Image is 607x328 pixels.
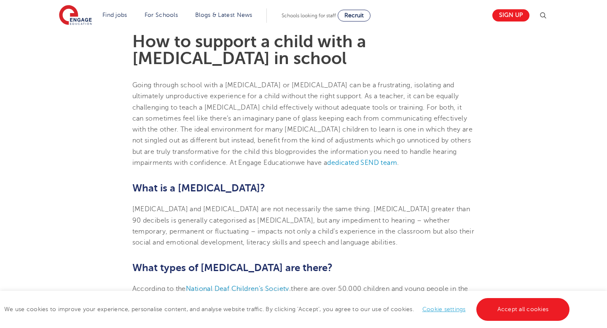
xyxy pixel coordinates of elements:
span: Schools looking for staff [282,13,336,19]
span: According to the [132,285,186,293]
span: What is a [MEDICAL_DATA]? [132,182,265,194]
span: Going through school with a [MEDICAL_DATA] or [MEDICAL_DATA] can be a frustrating, isolating and ... [132,81,467,133]
span: [MEDICAL_DATA] and [MEDICAL_DATA] are not necessarily the same thing. [MEDICAL_DATA] greater than... [132,205,475,246]
p: , [132,283,475,328]
a: Cookie settings [422,306,466,312]
a: For Schools [145,12,178,18]
a: Accept all cookies [476,298,570,321]
img: Engage Education [59,5,92,26]
span: We use cookies to improve your experience, personalise content, and analyse website traffic. By c... [4,306,572,312]
a: Sign up [492,9,529,22]
span: . At Engage Education [226,159,295,167]
span: there are over 50,000 children and young people in the [GEOGRAPHIC_DATA] with hearing impairments... [132,285,468,315]
a: Recruit [338,10,371,22]
h1: How to support a child with a [MEDICAL_DATA] in school [132,33,475,67]
p: provides the information you need to handle hearing impairments with confidence we have a . [132,80,475,168]
a: National Deaf Children’s Society [186,285,289,293]
span: The ideal environment for many [MEDICAL_DATA] children to learn is one in which they are not sing... [132,126,473,156]
a: Blogs & Latest News [195,12,252,18]
a: Find jobs [102,12,127,18]
span: What types of [MEDICAL_DATA] are there? [132,262,333,274]
a: dedicated SEND team [327,159,397,167]
span: Recruit [344,12,364,19]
